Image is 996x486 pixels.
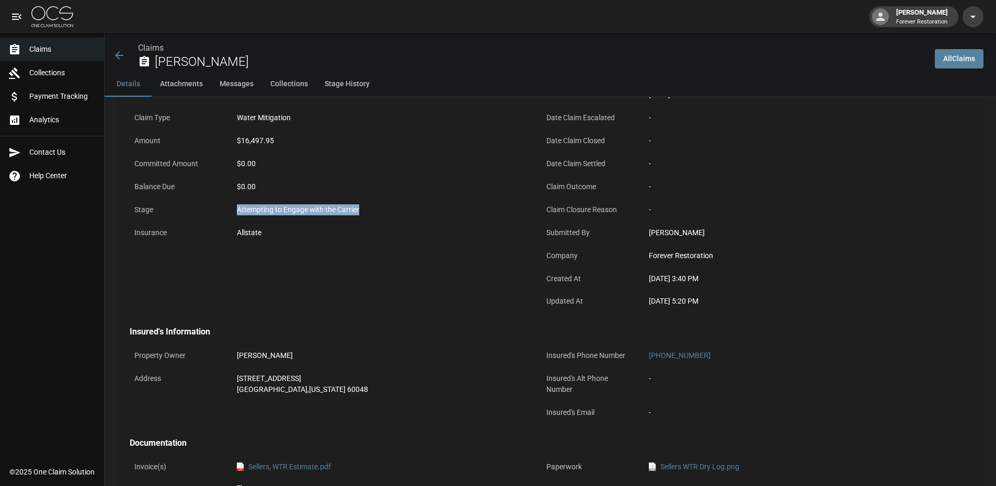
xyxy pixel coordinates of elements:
button: Attachments [152,72,211,97]
div: [PERSON_NAME] [649,227,936,238]
p: Property Owner [130,345,224,366]
img: ocs-logo-white-transparent.png [31,6,73,27]
div: [PERSON_NAME] [237,350,524,361]
button: Messages [211,72,262,97]
span: Claims [29,44,96,55]
p: Invoice(s) [130,457,224,477]
p: Updated At [542,291,636,311]
p: Balance Due [130,177,224,197]
div: Allstate [237,227,524,238]
div: - [649,407,936,418]
p: Insured's Email [542,402,636,423]
h4: Insured's Information [130,327,941,337]
p: Claim Outcome [542,177,636,197]
div: - [649,204,936,215]
span: Contact Us [29,147,96,158]
button: Details [105,72,152,97]
p: Insured's Phone Number [542,345,636,366]
p: Claim Type [130,108,224,128]
div: - [649,181,936,192]
p: Paperwork [542,457,636,477]
p: Amount [130,131,224,151]
a: pngSellers WTR Dry Log.png [649,461,739,472]
p: Insured's Alt Phone Number [542,368,636,400]
div: anchor tabs [105,72,996,97]
h2: [PERSON_NAME] [155,54,926,70]
p: Date Claim Closed [542,131,636,151]
div: Water Mitigation [237,112,524,123]
div: $16,497.95 [237,135,524,146]
div: - [649,112,936,123]
div: $0.00 [237,158,524,169]
span: Collections [29,67,96,78]
p: Claim Closure Reason [542,200,636,220]
span: Payment Tracking [29,91,96,102]
span: Analytics [29,114,96,125]
h4: Documentation [130,438,941,448]
p: Date Claim Escalated [542,108,636,128]
a: Claims [138,43,164,53]
p: Address [130,368,224,389]
p: Committed Amount [130,154,224,174]
div: [PERSON_NAME] [892,7,952,26]
div: - [649,373,936,384]
a: AllClaims [935,49,983,68]
div: [DATE] 3:40 PM [649,273,936,284]
div: [DATE] 5:20 PM [649,296,936,307]
p: Stage [130,200,224,220]
div: [GEOGRAPHIC_DATA] , [US_STATE] 60048 [237,384,524,395]
div: © 2025 One Claim Solution [9,467,95,477]
div: $0.00 [237,181,524,192]
button: Stage History [316,72,378,97]
p: Insurance [130,223,224,243]
span: Help Center [29,170,96,181]
a: pdfSellers, WTR Estimate.pdf [237,461,331,472]
p: Forever Restoration [896,18,948,27]
button: open drawer [6,6,27,27]
p: Company [542,246,636,266]
div: - [649,158,936,169]
nav: breadcrumb [138,42,926,54]
p: Submitted By [542,223,636,243]
div: [STREET_ADDRESS] [237,373,524,384]
div: Forever Restoration [649,250,936,261]
div: - [649,135,936,146]
button: Collections [262,72,316,97]
a: [PHONE_NUMBER] [649,351,711,360]
p: Date Claim Settled [542,154,636,174]
p: Created At [542,269,636,289]
div: Attempting to Engage with the Carrier [237,204,524,215]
